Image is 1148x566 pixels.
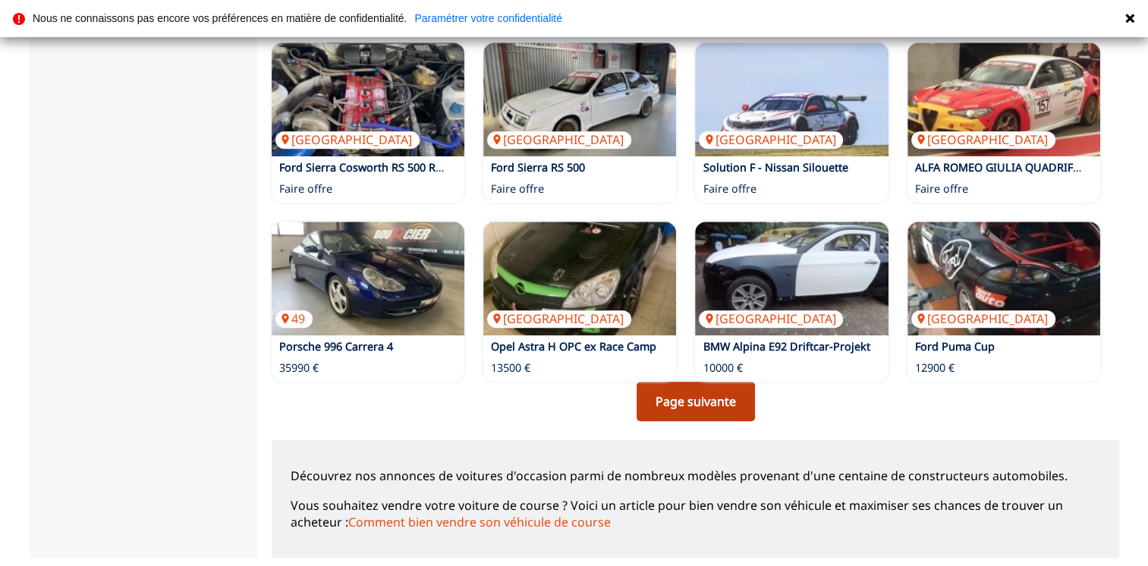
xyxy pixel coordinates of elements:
a: Solution F - Nissan Silouette[GEOGRAPHIC_DATA] [695,42,888,156]
a: Ford Sierra Cosworth RS 500 Replica[GEOGRAPHIC_DATA] [272,42,464,156]
p: Faire offre [915,181,968,197]
p: 35990 € [279,360,319,376]
p: 13500 € [491,360,530,376]
a: Ford Puma Cup [915,339,995,354]
p: [GEOGRAPHIC_DATA] [275,131,420,148]
a: Page suivante [637,382,755,421]
p: Nous ne connaissons pas encore vos préférences en matière de confidentialité. [33,13,407,24]
p: Faire offre [279,181,332,197]
p: [GEOGRAPHIC_DATA] [911,310,1055,327]
p: Découvrez nos annonces de voitures d'occasion parmi de nombreux modèles provenant d'une centaine ... [291,467,1100,484]
img: Solution F - Nissan Silouette [695,42,888,156]
p: Vous souhaitez vendre votre voiture de course ? Voici un article pour bien vendre son véhicule et... [291,497,1100,531]
a: ALFA ROMEO GIULIA QUADRIFOGLIO [915,160,1107,175]
p: Faire offre [491,181,544,197]
p: [GEOGRAPHIC_DATA] [911,131,1055,148]
a: Solution F - Nissan Silouette [703,160,848,175]
a: Ford Puma Cup[GEOGRAPHIC_DATA] [907,222,1100,335]
a: Opel Astra H OPC ex Race Camp[GEOGRAPHIC_DATA] [483,222,676,335]
img: Opel Astra H OPC ex Race Camp [483,222,676,335]
img: Porsche 996 Carrera 4 [272,222,464,335]
p: Faire offre [703,181,756,197]
img: Ford Puma Cup [907,222,1100,335]
a: Paramétrer votre confidentialité [414,13,562,24]
img: BMW Alpina E92 Driftcar-Projekt [695,222,888,335]
a: Ford Sierra RS 500 [491,160,585,175]
p: 12900 € [915,360,955,376]
a: Ford Sierra RS 500[GEOGRAPHIC_DATA] [483,42,676,156]
a: BMW Alpina E92 Driftcar-Projekt [703,339,870,354]
img: Ford Sierra RS 500 [483,42,676,156]
a: Comment bien vendre son véhicule de course [348,514,611,530]
img: Ford Sierra Cosworth RS 500 Replica [272,42,464,156]
a: BMW Alpina E92 Driftcar-Projekt[GEOGRAPHIC_DATA] [695,222,888,335]
img: ALFA ROMEO GIULIA QUADRIFOGLIO [907,42,1100,156]
a: ALFA ROMEO GIULIA QUADRIFOGLIO[GEOGRAPHIC_DATA] [907,42,1100,156]
a: Porsche 996 Carrera 449 [272,222,464,335]
p: [GEOGRAPHIC_DATA] [487,131,631,148]
p: 49 [275,310,313,327]
p: [GEOGRAPHIC_DATA] [699,131,843,148]
p: 10000 € [703,360,742,376]
a: Opel Astra H OPC ex Race Camp [491,339,656,354]
p: [GEOGRAPHIC_DATA] [699,310,843,327]
a: Ford Sierra Cosworth RS 500 Replica [279,160,466,175]
a: Porsche 996 Carrera 4 [279,339,393,354]
p: [GEOGRAPHIC_DATA] [487,310,631,327]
